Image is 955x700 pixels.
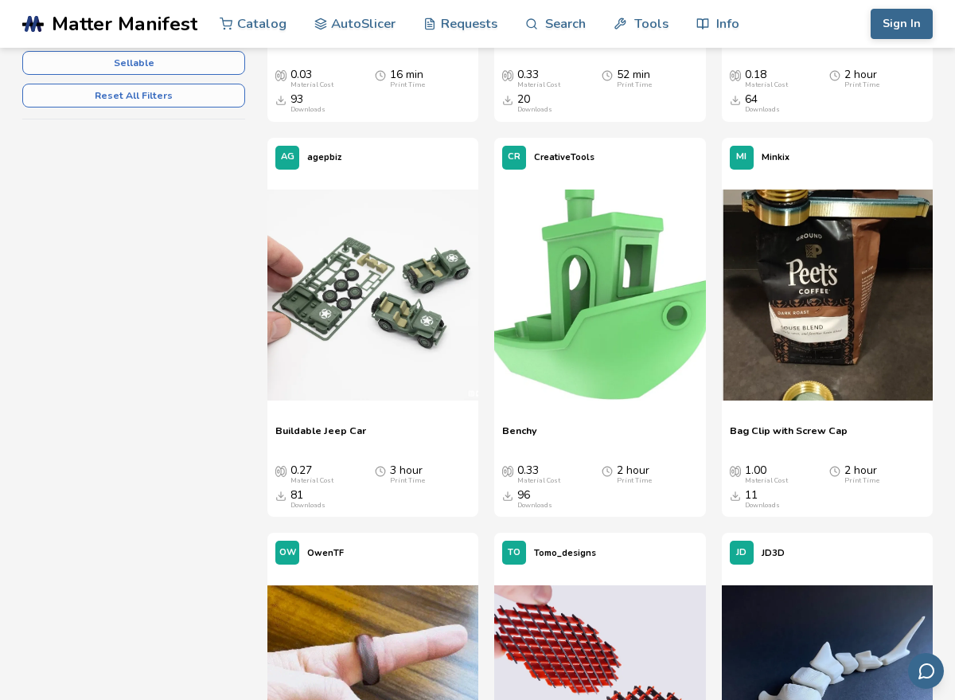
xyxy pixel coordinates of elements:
div: Print Time [844,477,879,485]
span: Average Cost [730,464,741,477]
div: 0.27 [290,464,333,485]
span: Average Print Time [375,464,386,477]
div: Downloads [745,106,780,114]
span: CR [508,152,520,162]
span: Average Cost [502,464,513,477]
p: OwenTF [307,545,344,561]
div: Downloads [517,502,552,510]
div: 20 [517,93,552,114]
div: Material Cost [290,477,333,485]
span: Average Cost [275,464,286,477]
div: 0.33 [517,464,560,485]
button: Reset All Filters [22,84,245,108]
span: Downloads [730,93,741,106]
div: Downloads [290,502,325,510]
div: 64 [745,93,780,114]
button: Sign In [871,9,933,39]
div: 2 hour [617,464,652,485]
div: Material Cost [517,81,560,89]
div: Print Time [390,477,425,485]
span: Average Print Time [375,68,386,81]
span: Downloads [502,93,513,106]
span: Average Print Time [829,68,840,81]
div: 2 hour [844,464,879,485]
span: Average Print Time [602,464,613,477]
span: Downloads [502,489,513,502]
div: 0.33 [517,68,560,89]
span: Average Cost [502,68,513,81]
div: Material Cost [290,81,333,89]
div: 96 [517,489,552,510]
button: Send feedback via email [908,653,944,689]
span: Downloads [275,489,286,502]
p: CreativeTools [534,149,594,166]
div: Downloads [290,106,325,114]
span: AG [281,152,294,162]
a: Buildable Jeep Car [275,424,366,448]
p: Tomo_designs [534,545,596,561]
span: Matter Manifest [52,13,197,35]
span: Average Print Time [829,464,840,477]
div: Print Time [844,81,879,89]
div: Print Time [617,81,652,89]
a: Benchy [502,424,537,448]
div: 0.03 [290,68,333,89]
span: TO [508,548,520,558]
span: Average Cost [730,68,741,81]
div: 11 [745,489,780,510]
div: Downloads [517,106,552,114]
div: 1.00 [745,464,788,485]
div: Print Time [617,477,652,485]
div: 0.18 [745,68,788,89]
span: Average Cost [275,68,286,81]
span: Downloads [730,489,741,502]
div: 52 min [617,68,652,89]
button: Sellable [22,51,245,75]
span: OW [279,548,296,558]
a: Bag Clip with Screw Cap [730,424,848,448]
div: 2 hour [844,68,879,89]
div: 3 hour [390,464,425,485]
p: Minkix [762,149,789,166]
div: Material Cost [517,477,560,485]
div: Material Cost [745,81,788,89]
div: 81 [290,489,325,510]
div: Material Cost [745,477,788,485]
div: Downloads [745,502,780,510]
span: MI [736,152,746,162]
div: Print Time [390,81,425,89]
div: 93 [290,93,325,114]
span: JD [736,548,746,558]
p: agepbiz [307,149,341,166]
div: 16 min [390,68,425,89]
p: JD3D [762,545,785,561]
span: Average Print Time [602,68,613,81]
span: Downloads [275,93,286,106]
